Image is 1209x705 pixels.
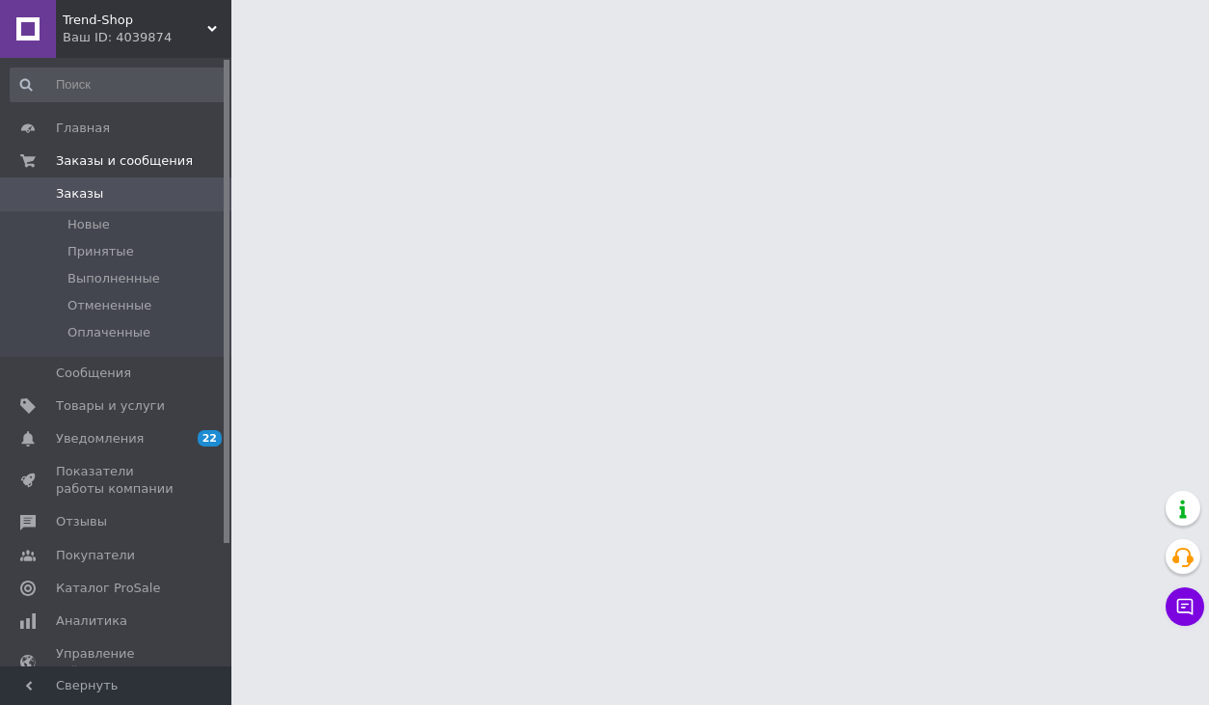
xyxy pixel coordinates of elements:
span: Отмененные [67,297,151,314]
span: Каталог ProSale [56,580,160,597]
button: Чат с покупателем [1166,587,1204,626]
span: Принятые [67,243,134,260]
span: Сообщения [56,365,131,382]
input: Поиск [10,68,228,102]
span: Главная [56,120,110,137]
span: Выполненные [67,270,160,287]
span: Покупатели [56,547,135,564]
div: Ваш ID: 4039874 [63,29,231,46]
span: Аналитика [56,612,127,630]
span: Уведомления [56,430,144,447]
span: Отзывы [56,513,107,530]
span: Заказы и сообщения [56,152,193,170]
span: Заказы [56,185,103,203]
span: Товары и услуги [56,397,165,415]
span: Новые [67,216,110,233]
span: Оплаченные [67,324,150,341]
span: Управление сайтом [56,645,178,680]
span: 22 [198,430,222,447]
span: Показатели работы компании [56,463,178,498]
span: Trend-Shop [63,12,207,29]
